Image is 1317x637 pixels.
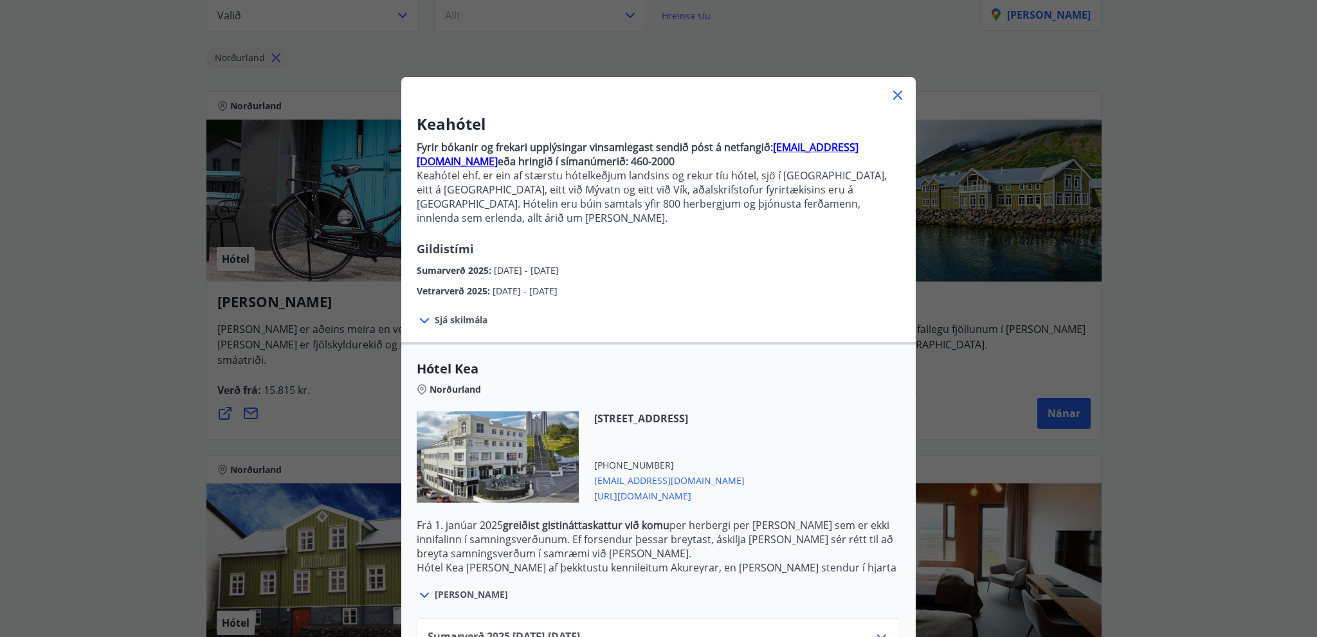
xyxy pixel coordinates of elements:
strong: Fyrir bókanir og frekari upplýsingar vinsamlegast sendið póst á netfangið: [417,140,773,154]
span: [PHONE_NUMBER] [594,459,745,472]
span: [DATE] - [DATE] [494,264,559,276]
h3: Keahótel [417,113,900,135]
span: Hótel Kea [417,360,900,378]
strong: greiðist gistináttaskattur við komu [503,518,669,532]
p: Keahótel ehf. er ein af stærstu hótelkeðjum landsins og rekur tíu hótel, sjö í [GEOGRAPHIC_DATA],... [417,168,900,225]
p: Hótel Kea [PERSON_NAME] af þekktustu kennileitum Akureyrar, en [PERSON_NAME] stendur í hjarta mið... [417,561,900,617]
span: Sjá skilmála [435,314,487,327]
a: [EMAIL_ADDRESS][DOMAIN_NAME] [417,140,858,168]
span: Vetrarverð 2025 : [417,285,493,297]
span: [DATE] - [DATE] [493,285,558,297]
p: Frá 1. janúar 2025 per herbergi per [PERSON_NAME] sem er ekki innifalinn í samningsverðunum. Ef f... [417,518,900,561]
strong: eða hringið í símanúmerið: 460-2000 [498,154,675,168]
span: [EMAIL_ADDRESS][DOMAIN_NAME] [594,472,745,487]
span: [PERSON_NAME] [435,588,508,601]
span: [STREET_ADDRESS] [594,411,745,426]
span: Gildistími [417,241,474,256]
span: Sumarverð 2025 : [417,264,494,276]
span: [URL][DOMAIN_NAME] [594,487,745,503]
span: Norðurland [430,383,481,396]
